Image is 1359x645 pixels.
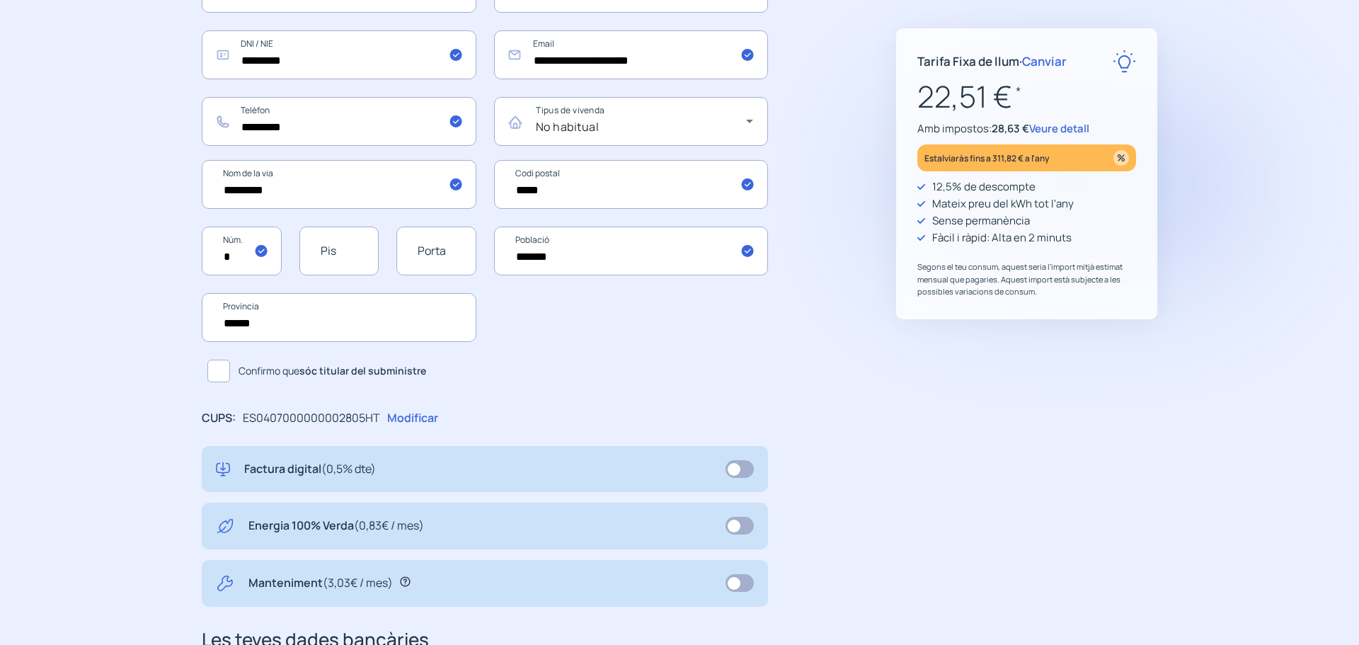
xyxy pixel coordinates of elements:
[1029,121,1089,136] span: Veure detall
[536,119,600,135] span: No habitual
[1113,50,1136,73] img: rate-E.svg
[299,364,426,377] b: sóc titular del subministre
[1113,150,1129,166] img: percentage_icon.svg
[932,212,1030,229] p: Sense permanència
[924,150,1050,166] p: Estalviaràs fins a 311,82 € a l'any
[932,195,1074,212] p: Mateix preu del kWh tot l'any
[932,229,1072,246] p: Fàcil i ràpid: Alta en 2 minuts
[321,461,376,476] span: (0,5% dte)
[216,574,234,593] img: tool.svg
[239,363,426,379] span: Confirmo que
[354,518,424,533] span: (0,83€ / mes)
[917,261,1136,298] p: Segons el teu consum, aquest seria l'import mitjà estimat mensual que pagaries. Aquest import est...
[216,517,234,535] img: energy-green.svg
[244,460,376,479] p: Factura digital
[202,409,236,428] p: CUPS:
[323,575,393,590] span: (3,03€ / mes)
[932,178,1036,195] p: 12,5% de descompte
[536,105,605,117] mat-label: Tipus de vivenda
[387,409,438,428] p: Modificar
[917,52,1067,71] p: Tarifa Fixa de llum ·
[992,121,1029,136] span: 28,63 €
[1022,53,1067,69] span: Canviar
[243,409,380,428] p: ES0407000000002805HT
[248,574,393,593] p: Manteniment
[917,120,1136,137] p: Amb impostos:
[248,517,424,535] p: Energia 100% Verda
[216,460,230,479] img: digital-invoice.svg
[917,73,1136,120] p: 22,51 €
